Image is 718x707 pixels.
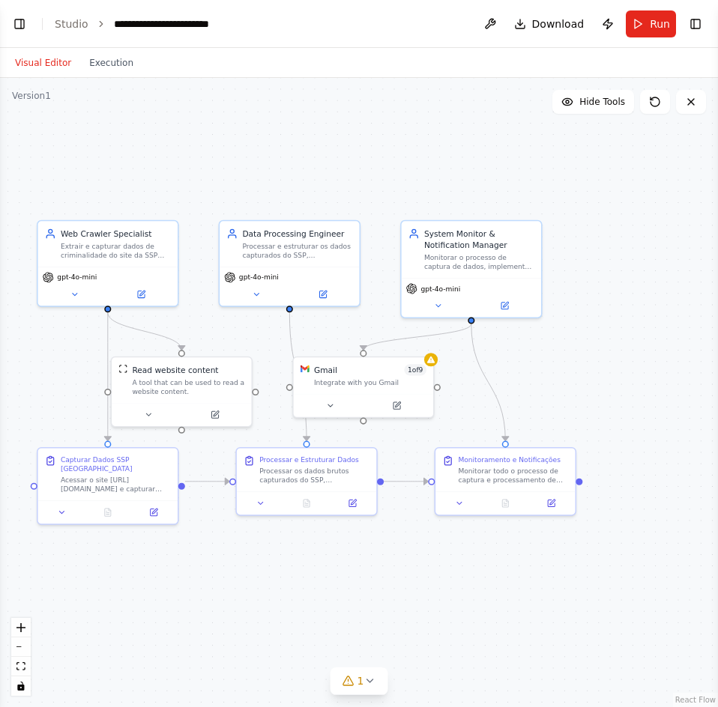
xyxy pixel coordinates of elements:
[183,408,247,422] button: Open in side panel
[219,220,360,307] div: Data Processing EngineerProcessar e estruturar os dados capturados do SSP, convertendo-os para fo...
[301,364,310,373] img: Gmail
[259,467,369,485] div: Processar os dados brutos capturados do SSP, convertendo-os para formatos estruturados CSV e JSON...
[314,377,426,386] div: Integrate with you Gmail
[61,242,171,260] div: Extrair e capturar dados de criminalidade do site da SSP [GEOGRAPHIC_DATA] ([URL][DOMAIN_NAME]), ...
[84,506,132,519] button: No output available
[364,399,429,413] button: Open in side panel
[57,273,97,282] span: gpt-4o-mini
[259,455,359,464] div: Processar e Estruturar Dados
[242,228,352,239] div: Data Processing Engineer
[11,618,31,696] div: React Flow controls
[508,10,591,37] button: Download
[185,476,229,487] g: Edge from e48d334c-5e9d-4050-93cc-616a030baab7 to 24b25319-c185-4f82-a093-26e33f5b909e
[283,497,331,510] button: No output available
[55,18,88,30] a: Studio
[420,284,460,293] span: gpt-4o-mini
[465,324,511,440] g: Edge from f51d3b5b-f9a1-4a6a-bb9e-58bf47c5a317 to 20054c41-c4e2-49ff-9e34-02eaea5be5a0
[9,13,30,34] button: Show left sidebar
[532,16,585,31] span: Download
[102,312,187,350] g: Edge from 69745ee7-8ac2-4ede-8e80-fbe1e5d00468 to 15ea8dd9-6ced-4d1c-9f60-afaec74d8d19
[292,356,434,419] div: GmailGmail1of9Integrate with you Gmail
[284,312,313,440] g: Edge from 36795d05-dcc4-4fff-9783-f1a7b47ec95b to 24b25319-c185-4f82-a093-26e33f5b909e
[37,220,178,307] div: Web Crawler SpecialistExtrair e capturar dados de criminalidade do site da SSP [GEOGRAPHIC_DATA] ...
[435,447,576,516] div: Monitoramento e NotificaçõesMonitorar todo o processo de captura e processamento de dados, implem...
[11,657,31,676] button: fit view
[102,312,113,440] g: Edge from 69745ee7-8ac2-4ede-8e80-fbe1e5d00468 to e48d334c-5e9d-4050-93cc-616a030baab7
[424,228,534,250] div: System Monitor & Notification Manager
[11,676,31,696] button: toggle interactivity
[481,497,529,510] button: No output available
[685,13,706,34] button: Show right sidebar
[626,10,676,37] button: Run
[314,364,337,375] div: Gmail
[650,16,670,31] span: Run
[11,618,31,637] button: zoom in
[384,476,428,487] g: Edge from 24b25319-c185-4f82-a093-26e33f5b909e to 20054c41-c4e2-49ff-9e34-02eaea5be5a0
[109,288,173,301] button: Open in side panel
[61,228,171,239] div: Web Crawler Specialist
[6,54,80,72] button: Visual Editor
[400,220,542,318] div: System Monitor & Notification ManagerMonitorar o processo de captura de dados, implementar tratam...
[111,356,253,428] div: ScrapeWebsiteToolRead website contentA tool that can be used to read a website content.
[458,467,568,485] div: Monitorar todo o processo de captura e processamento de dados, implementando tratamento robusto d...
[55,16,242,31] nav: breadcrumb
[358,324,477,350] g: Edge from f51d3b5b-f9a1-4a6a-bb9e-58bf47c5a317 to 6858b307-31b7-4a3d-bb3a-6a463611f5b0
[239,273,279,282] span: gpt-4o-mini
[37,447,178,525] div: Capturar Dados SSP [GEOGRAPHIC_DATA]Acessar o site [URL][DOMAIN_NAME] e capturar todas as estatís...
[134,506,173,519] button: Open in side panel
[118,364,127,373] img: ScrapeWebsiteTool
[458,455,561,464] div: Monitoramento e Notificações
[331,667,388,695] button: 1
[424,253,534,271] div: Monitorar o processo de captura de dados, implementar tratamento de exceções, gerar relatórios de...
[291,288,355,301] button: Open in side panel
[405,364,426,375] span: Number of enabled actions
[80,54,142,72] button: Execution
[132,364,218,375] div: Read website content
[579,96,625,108] span: Hide Tools
[132,377,244,395] div: A tool that can be used to read a website content.
[675,696,716,704] a: React Flow attribution
[333,497,372,510] button: Open in side panel
[11,637,31,657] button: zoom out
[242,242,352,260] div: Processar e estruturar os dados capturados do SSP, convertendo-os para formatos estruturados como...
[552,90,634,114] button: Hide Tools
[472,299,537,312] button: Open in side panel
[61,476,171,494] div: Acessar o site [URL][DOMAIN_NAME] e capturar todas as estatísticas mensais de criminalidade dispo...
[12,90,51,102] div: Version 1
[235,447,377,516] div: Processar e Estruturar DadosProcessar os dados brutos capturados do SSP, convertendo-os para form...
[531,497,570,510] button: Open in side panel
[61,455,171,473] div: Capturar Dados SSP [GEOGRAPHIC_DATA]
[358,673,364,688] span: 1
